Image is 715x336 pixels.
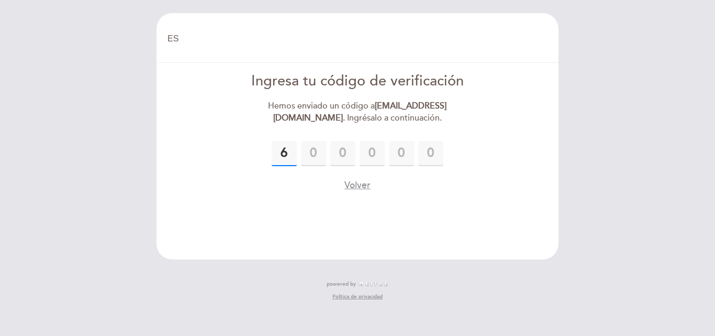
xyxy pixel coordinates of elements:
[238,100,478,124] div: Hemos enviado un código a . Ingrésalo a continuación.
[389,141,414,166] input: 0
[273,101,447,123] strong: [EMAIL_ADDRESS][DOMAIN_NAME]
[359,281,388,287] img: MEITRE
[418,141,443,166] input: 0
[327,280,388,288] a: powered by
[272,141,297,166] input: 0
[344,179,371,192] button: Volver
[360,141,385,166] input: 0
[332,293,383,300] a: Política de privacidad
[330,141,355,166] input: 0
[327,280,356,288] span: powered by
[301,141,326,166] input: 0
[238,71,478,92] div: Ingresa tu código de verificación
